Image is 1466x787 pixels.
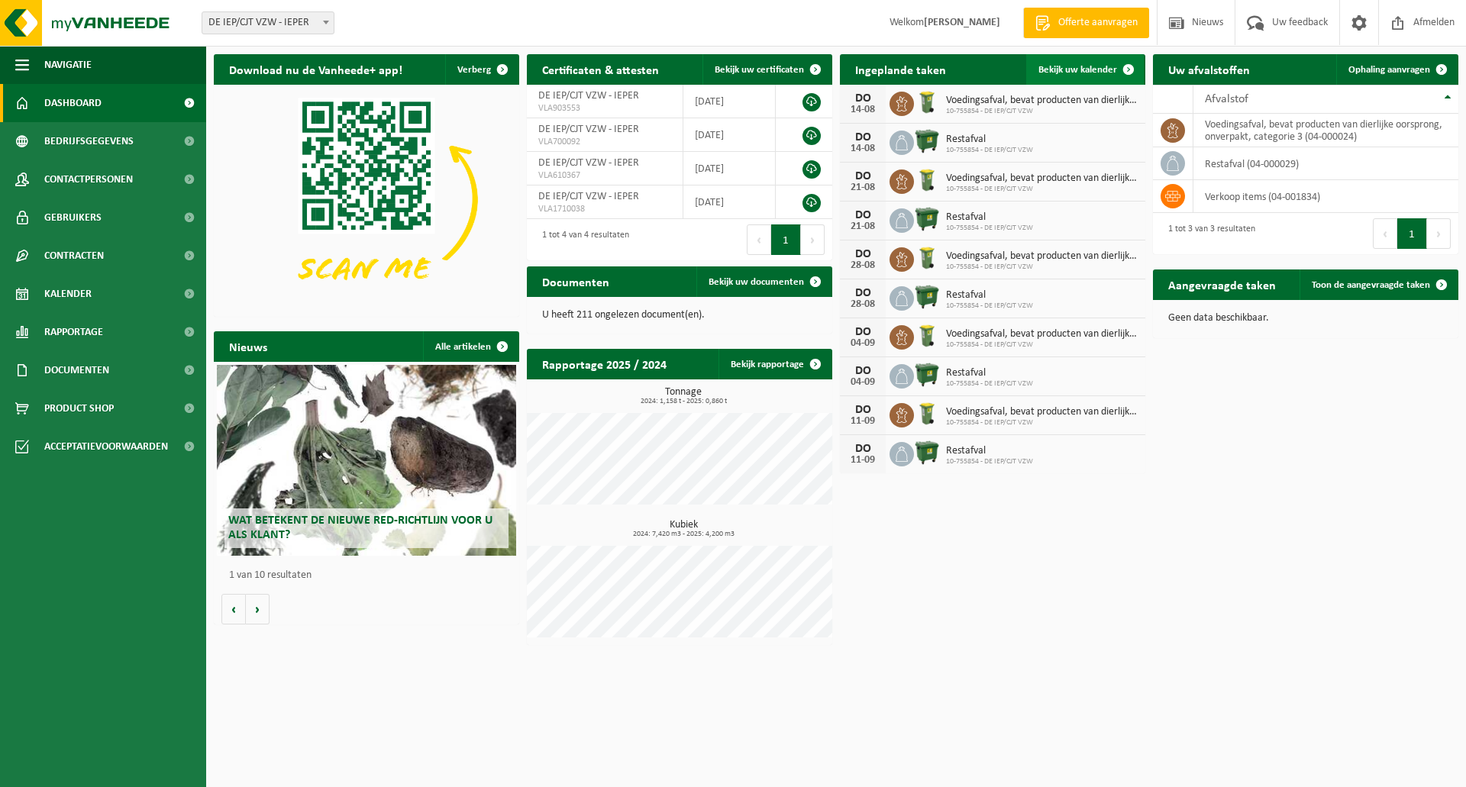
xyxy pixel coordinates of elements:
[527,54,674,84] h2: Certificaten & attesten
[217,365,516,556] a: Wat betekent de nieuwe RED-richtlijn voor u als klant?
[715,65,804,75] span: Bekijk uw certificaten
[1205,93,1248,105] span: Afvalstof
[848,260,878,271] div: 28-08
[914,206,940,232] img: WB-1100-HPE-GN-01
[214,85,519,314] img: Download de VHEPlus App
[457,65,491,75] span: Verberg
[848,92,878,105] div: DO
[946,224,1033,233] span: 10-755854 - DE IEP/CJT VZW
[848,338,878,349] div: 04-09
[848,299,878,310] div: 28-08
[534,398,832,405] span: 2024: 1,158 t - 2025: 0,860 t
[848,404,878,416] div: DO
[1348,65,1430,75] span: Ophaling aanvragen
[1312,280,1430,290] span: Toon de aangevraagde taken
[538,157,639,169] span: DE IEP/CJT VZW - IEPER
[202,12,334,34] span: DE IEP/CJT VZW - IEPER
[848,443,878,455] div: DO
[696,266,831,297] a: Bekijk uw documenten
[848,209,878,221] div: DO
[214,54,418,84] h2: Download nu de Vanheede+ app!
[1161,217,1255,250] div: 1 tot 3 van 3 resultaten
[946,185,1138,194] span: 10-755854 - DE IEP/CJT VZW
[246,594,270,624] button: Volgende
[946,107,1138,116] span: 10-755854 - DE IEP/CJT VZW
[914,440,940,466] img: WB-1100-HPE-GN-01
[214,331,283,361] h2: Nieuws
[848,326,878,338] div: DO
[946,418,1138,427] span: 10-755854 - DE IEP/CJT VZW
[423,331,518,362] a: Alle artikelen
[848,377,878,388] div: 04-09
[534,531,832,538] span: 2024: 7,420 m3 - 2025: 4,200 m3
[702,54,831,85] a: Bekijk uw certificaten
[44,427,168,466] span: Acceptatievoorwaarden
[1153,54,1265,84] h2: Uw afvalstoffen
[538,102,671,115] span: VLA903553
[801,224,825,255] button: Next
[840,54,961,84] h2: Ingeplande taken
[534,223,629,256] div: 1 tot 4 van 4 resultaten
[914,128,940,154] img: WB-1100-HPE-GN-01
[718,349,831,379] a: Bekijk rapportage
[44,237,104,275] span: Contracten
[44,198,102,237] span: Gebruikers
[683,85,776,118] td: [DATE]
[946,379,1033,389] span: 10-755854 - DE IEP/CJT VZW
[527,349,682,379] h2: Rapportage 2025 / 2024
[709,277,804,287] span: Bekijk uw documenten
[1023,8,1149,38] a: Offerte aanvragen
[228,514,492,541] span: Wat betekent de nieuwe RED-richtlijn voor u als klant?
[914,362,940,388] img: WB-1100-HPE-GN-01
[1054,15,1141,31] span: Offerte aanvragen
[221,594,246,624] button: Vorige
[946,211,1033,224] span: Restafval
[44,122,134,160] span: Bedrijfsgegevens
[44,275,92,313] span: Kalender
[914,89,940,115] img: WB-0140-HPE-GN-50
[538,90,639,102] span: DE IEP/CJT VZW - IEPER
[946,173,1138,185] span: Voedingsafval, bevat producten van dierlijke oorsprong, onverpakt, categorie 3
[1427,218,1451,249] button: Next
[946,340,1138,350] span: 10-755854 - DE IEP/CJT VZW
[683,152,776,185] td: [DATE]
[44,313,103,351] span: Rapportage
[1193,147,1458,180] td: restafval (04-000029)
[914,323,940,349] img: WB-0140-HPE-GN-50
[44,389,114,427] span: Product Shop
[527,266,625,296] h2: Documenten
[946,457,1033,466] span: 10-755854 - DE IEP/CJT VZW
[683,185,776,219] td: [DATE]
[1193,180,1458,213] td: verkoop items (04-001834)
[1300,269,1457,300] a: Toon de aangevraagde taken
[946,289,1033,302] span: Restafval
[771,224,801,255] button: 1
[202,11,334,34] span: DE IEP/CJT VZW - IEPER
[542,310,817,321] p: U heeft 211 ongelezen document(en).
[946,302,1033,311] span: 10-755854 - DE IEP/CJT VZW
[848,248,878,260] div: DO
[1373,218,1397,249] button: Previous
[946,134,1033,146] span: Restafval
[914,284,940,310] img: WB-1100-HPE-GN-01
[914,401,940,427] img: WB-0140-HPE-GN-50
[946,263,1138,272] span: 10-755854 - DE IEP/CJT VZW
[848,455,878,466] div: 11-09
[44,84,102,122] span: Dashboard
[848,105,878,115] div: 14-08
[848,182,878,193] div: 21-08
[848,416,878,427] div: 11-09
[946,328,1138,340] span: Voedingsafval, bevat producten van dierlijke oorsprong, onverpakt, categorie 3
[946,95,1138,107] span: Voedingsafval, bevat producten van dierlijke oorsprong, onverpakt, categorie 3
[1336,54,1457,85] a: Ophaling aanvragen
[44,160,133,198] span: Contactpersonen
[44,351,109,389] span: Documenten
[44,46,92,84] span: Navigatie
[848,170,878,182] div: DO
[848,365,878,377] div: DO
[538,136,671,148] span: VLA700092
[1026,54,1144,85] a: Bekijk uw kalender
[1193,114,1458,147] td: voedingsafval, bevat producten van dierlijke oorsprong, onverpakt, categorie 3 (04-000024)
[1038,65,1117,75] span: Bekijk uw kalender
[445,54,518,85] button: Verberg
